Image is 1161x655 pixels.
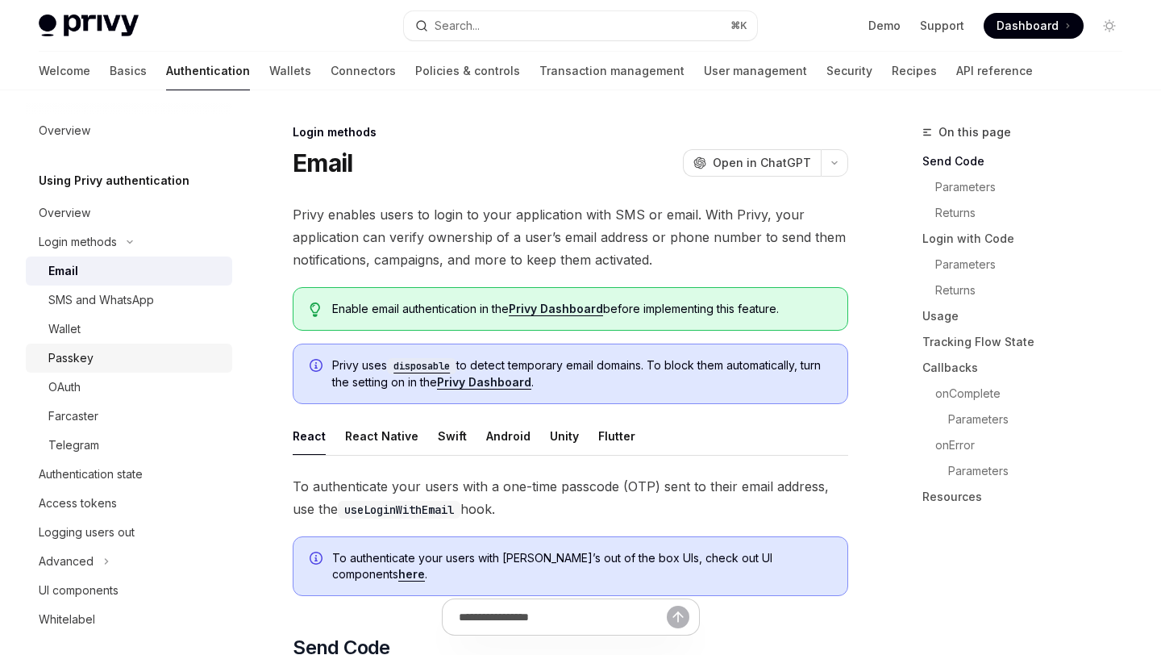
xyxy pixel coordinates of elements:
[922,303,1135,329] a: Usage
[48,436,99,455] div: Telegram
[26,460,232,489] a: Authentication state
[166,52,250,90] a: Authentication
[984,13,1084,39] a: Dashboard
[39,465,143,484] div: Authentication state
[39,52,90,90] a: Welcome
[922,226,1135,252] a: Login with Code
[922,200,1135,226] a: Returns
[730,19,747,32] span: ⌘ K
[404,11,756,40] button: Open search
[269,52,311,90] a: Wallets
[509,302,603,316] a: Privy Dashboard
[332,550,831,582] span: To authenticate your users with [PERSON_NAME]’s out of the box UIs, check out UI components .
[332,357,831,390] span: Privy uses to detect temporary email domains. To block them automatically, turn the setting on in...
[39,121,90,140] div: Overview
[922,432,1135,458] a: onError
[110,52,147,90] a: Basics
[486,417,531,455] div: Android
[26,402,232,431] a: Farcaster
[922,277,1135,303] a: Returns
[39,15,139,37] img: light logo
[922,381,1135,407] a: onComplete
[26,198,232,227] a: Overview
[598,417,635,455] div: Flutter
[438,417,467,455] div: Swift
[26,518,232,547] a: Logging users out
[26,547,232,576] button: Toggle Advanced section
[48,261,78,281] div: Email
[435,16,480,35] div: Search...
[48,407,98,426] div: Farcaster
[39,523,135,542] div: Logging users out
[667,606,689,628] button: Send message
[1096,13,1122,39] button: Toggle dark mode
[26,576,232,605] a: UI components
[293,148,352,177] h1: Email
[922,174,1135,200] a: Parameters
[310,302,321,317] svg: Tip
[398,567,425,582] a: here
[387,358,456,372] a: disposable
[39,610,95,629] div: Whitelabel
[387,358,456,374] code: disposable
[26,286,232,315] a: SMS and WhatsApp
[459,599,667,635] input: Ask a question...
[48,348,94,368] div: Passkey
[310,552,326,568] svg: Info
[437,375,531,390] a: Privy Dashboard
[539,52,685,90] a: Transaction management
[938,123,1011,142] span: On this page
[683,149,821,177] button: Open in ChatGPT
[293,417,326,455] div: React
[338,501,460,519] code: useLoginWithEmail
[922,329,1135,355] a: Tracking Flow State
[39,171,189,190] h5: Using Privy authentication
[26,431,232,460] a: Telegram
[26,227,232,257] button: Toggle Login methods section
[26,116,232,145] a: Overview
[39,232,117,252] div: Login methods
[922,458,1135,484] a: Parameters
[920,18,964,34] a: Support
[26,373,232,402] a: OAuth
[922,252,1135,277] a: Parameters
[997,18,1059,34] span: Dashboard
[922,355,1135,381] a: Callbacks
[310,359,326,375] svg: Info
[39,203,90,223] div: Overview
[892,52,937,90] a: Recipes
[26,344,232,373] a: Passkey
[48,378,81,397] div: OAuth
[293,203,848,271] span: Privy enables users to login to your application with SMS or email. With Privy, your application ...
[922,407,1135,432] a: Parameters
[713,155,811,171] span: Open in ChatGPT
[868,18,901,34] a: Demo
[39,552,94,571] div: Advanced
[332,301,831,317] span: Enable email authentication in the before implementing this feature.
[550,417,579,455] div: Unity
[345,417,418,455] div: React Native
[826,52,872,90] a: Security
[331,52,396,90] a: Connectors
[956,52,1033,90] a: API reference
[26,257,232,286] a: Email
[922,484,1135,510] a: Resources
[26,315,232,344] a: Wallet
[26,489,232,518] a: Access tokens
[415,52,520,90] a: Policies & controls
[293,475,848,520] span: To authenticate your users with a one-time passcode (OTP) sent to their email address, use the hook.
[39,494,117,513] div: Access tokens
[293,124,848,140] div: Login methods
[704,52,807,90] a: User management
[48,290,154,310] div: SMS and WhatsApp
[39,581,119,600] div: UI components
[922,148,1135,174] a: Send Code
[26,605,232,634] a: Whitelabel
[48,319,81,339] div: Wallet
